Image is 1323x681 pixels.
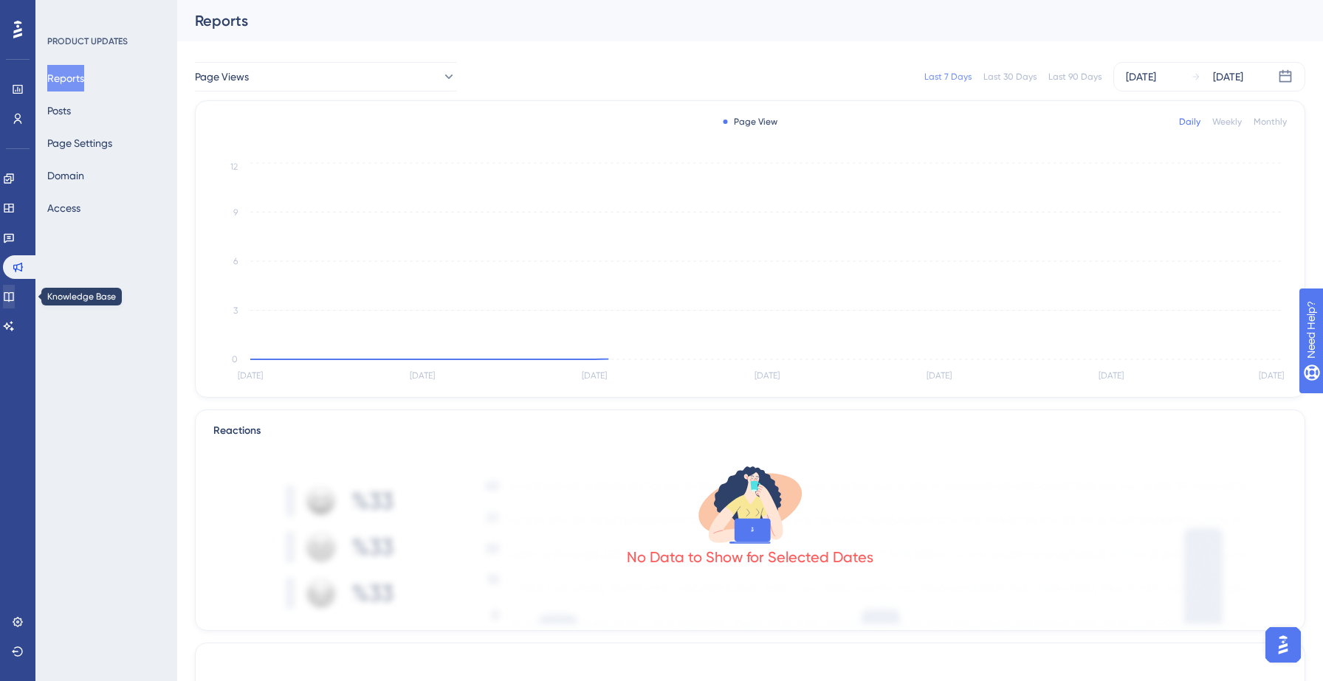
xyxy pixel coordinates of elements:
div: Reports [195,10,1268,31]
tspan: 0 [232,354,238,364]
div: Monthly [1254,116,1287,128]
tspan: 6 [233,256,238,266]
span: Need Help? [35,4,92,21]
div: Reactions [213,422,1287,440]
div: [DATE] [1126,68,1156,86]
span: Page Views [195,68,249,86]
tspan: [DATE] [410,370,435,381]
button: Page Settings [47,130,112,156]
tspan: [DATE] [755,370,780,381]
tspan: [DATE] [1099,370,1124,381]
div: [DATE] [1213,68,1243,86]
button: Posts [47,97,71,124]
div: Page View [724,116,777,128]
button: Access [47,195,80,221]
div: Last 90 Days [1048,71,1102,83]
tspan: [DATE] [1259,370,1284,381]
tspan: [DATE] [238,370,263,381]
div: Daily [1179,116,1200,128]
div: Last 7 Days [924,71,972,83]
div: PRODUCT UPDATES [47,35,128,47]
tspan: 12 [230,162,238,172]
div: Weekly [1212,116,1242,128]
button: Reports [47,65,84,91]
button: Page Views [195,62,456,91]
iframe: UserGuiding AI Assistant Launcher [1261,623,1305,667]
div: No Data to Show for Selected Dates [627,547,873,567]
tspan: [DATE] [927,370,952,381]
tspan: [DATE] [582,370,607,381]
div: Last 30 Days [983,71,1037,83]
tspan: 9 [233,207,238,218]
button: Domain [47,162,84,189]
tspan: 3 [233,305,238,316]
